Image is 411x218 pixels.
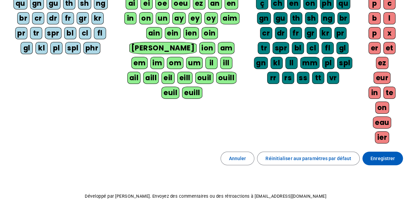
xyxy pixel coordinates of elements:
[195,72,213,84] div: ouil
[161,72,175,84] div: eil
[188,12,202,24] div: ey
[282,72,294,84] div: rs
[45,27,61,39] div: spr
[165,27,181,39] div: ein
[131,57,148,69] div: em
[183,27,199,39] div: ien
[275,27,287,39] div: dr
[383,42,395,54] div: et
[83,42,101,54] div: phr
[271,57,283,69] div: kl
[156,12,170,24] div: un
[30,27,42,39] div: tr
[92,12,104,24] div: kr
[186,57,203,69] div: um
[336,42,349,54] div: gl
[258,42,270,54] div: tr
[21,42,33,54] div: gl
[161,87,179,99] div: euil
[199,42,215,54] div: ion
[254,57,268,69] div: gn
[274,12,287,24] div: gu
[368,87,381,99] div: in
[50,42,62,54] div: pl
[362,152,403,165] button: Enregistrer
[375,102,389,114] div: on
[35,42,48,54] div: kl
[150,57,164,69] div: im
[305,12,318,24] div: sh
[300,57,319,69] div: mm
[129,42,197,54] div: [PERSON_NAME]
[216,72,236,84] div: ouill
[290,12,302,24] div: th
[139,12,153,24] div: on
[292,42,304,54] div: bl
[167,57,183,69] div: om
[257,152,360,165] button: Réinitialiser aux paramètres par défaut
[322,57,334,69] div: pl
[64,27,76,39] div: bl
[257,12,271,24] div: gn
[15,27,27,39] div: pr
[5,192,406,200] p: Développé par [PERSON_NAME]. Envoyez des commentaires ou des rétroactions à [EMAIL_ADDRESS][DOMAI...
[62,12,74,24] div: fr
[285,57,298,69] div: ll
[327,72,339,84] div: vr
[334,27,346,39] div: pr
[221,12,239,24] div: aim
[77,12,89,24] div: gr
[146,27,162,39] div: ain
[321,12,335,24] div: ng
[204,12,218,24] div: oy
[368,12,381,24] div: b
[307,42,319,54] div: cl
[368,42,381,54] div: er
[312,72,324,84] div: tt
[383,87,395,99] div: te
[177,72,192,84] div: eill
[124,12,136,24] div: in
[368,27,381,39] div: p
[143,72,159,84] div: aill
[172,12,186,24] div: ay
[337,12,350,24] div: br
[383,12,395,24] div: l
[265,154,351,162] span: Réinitialiser aux paramètres par défaut
[127,72,141,84] div: ail
[322,42,334,54] div: fl
[375,131,389,144] div: ier
[267,72,279,84] div: rr
[337,57,353,69] div: spl
[94,27,106,39] div: fl
[297,72,309,84] div: ss
[370,154,395,162] span: Enregistrer
[373,116,391,129] div: eau
[273,42,289,54] div: spr
[182,87,202,99] div: euill
[229,154,246,162] span: Annuler
[260,27,272,39] div: cr
[220,57,232,69] div: ill
[205,57,217,69] div: il
[376,57,388,69] div: ez
[47,12,59,24] div: dr
[383,27,395,39] div: x
[17,12,29,24] div: br
[32,12,44,24] div: cr
[221,152,255,165] button: Annuler
[319,27,332,39] div: kr
[218,42,234,54] div: am
[202,27,218,39] div: oin
[290,27,302,39] div: fr
[305,27,317,39] div: gr
[79,27,91,39] div: cl
[65,42,81,54] div: spl
[374,72,390,84] div: eur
